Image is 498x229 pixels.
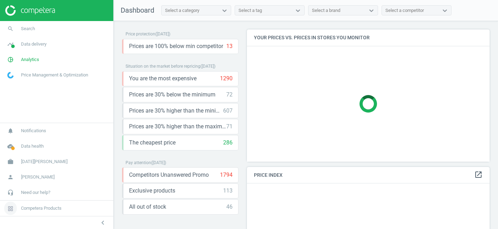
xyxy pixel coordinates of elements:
[226,42,233,50] div: 13
[129,123,226,130] span: Prices are 30% higher than the maximal
[200,64,215,69] span: ( [DATE] )
[21,159,67,165] span: [DATE][PERSON_NAME]
[129,187,175,195] span: Exclusive products
[129,42,223,50] span: Prices are 100% below min competitor
[312,7,340,14] div: Select a brand
[4,140,17,153] i: cloud_done
[7,72,14,79] img: wGWNvw8QSZomAAAAABJRU5ErkJggg==
[129,75,197,82] span: You are the most expensive
[239,7,262,14] div: Select a tag
[21,56,39,63] span: Analytics
[223,107,233,115] div: 607
[4,53,17,66] i: pie_chart_outlined
[165,7,199,14] div: Select a category
[129,107,223,115] span: Prices are 30% higher than the minimum
[226,203,233,211] div: 46
[21,174,55,180] span: [PERSON_NAME]
[4,170,17,184] i: person
[5,5,55,16] img: ajHJNr6hYgQAAAAASUVORK5CYII=
[151,160,166,165] span: ( [DATE] )
[474,170,483,180] a: open_in_new
[21,128,46,134] span: Notifications
[21,189,50,196] span: Need our help?
[129,203,166,211] span: All out of stock
[21,41,47,47] span: Data delivery
[4,155,17,168] i: work
[99,218,107,227] i: chevron_left
[21,72,88,78] span: Price Management & Optimization
[220,171,233,179] div: 1794
[4,124,17,137] i: notifications
[223,139,233,147] div: 286
[121,6,154,14] span: Dashboard
[220,75,233,82] div: 1290
[226,91,233,99] div: 72
[223,187,233,195] div: 113
[4,22,17,35] i: search
[385,7,424,14] div: Select a competitor
[226,123,233,130] div: 71
[21,26,35,32] span: Search
[129,139,176,147] span: The cheapest price
[129,91,215,99] span: Prices are 30% below the minimum
[247,29,490,46] h4: Your prices vs. prices in stores you monitor
[94,218,112,227] button: chevron_left
[126,32,155,36] span: Price protection
[126,64,200,69] span: Situation on the market before repricing
[21,205,62,211] span: Competera Products
[129,171,209,179] span: Competitors Unanswered Promo
[155,32,170,36] span: ( [DATE] )
[21,143,44,149] span: Data health
[4,186,17,199] i: headset_mic
[4,38,17,51] i: timeline
[126,160,151,165] span: Pay attention
[247,167,490,183] h4: Price Index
